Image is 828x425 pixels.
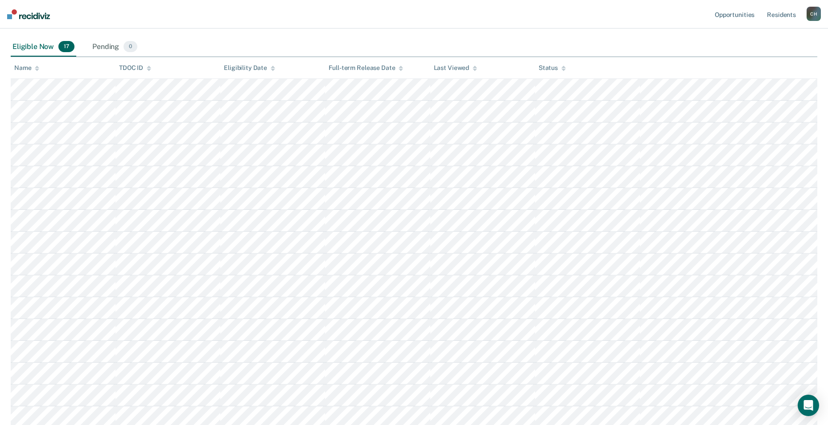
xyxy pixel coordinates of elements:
[91,37,139,57] div: Pending0
[14,64,39,72] div: Name
[58,41,74,53] span: 17
[798,395,819,416] div: Open Intercom Messenger
[329,64,403,72] div: Full-term Release Date
[224,64,275,72] div: Eligibility Date
[539,64,566,72] div: Status
[11,37,76,57] div: Eligible Now17
[434,64,477,72] div: Last Viewed
[7,9,50,19] img: Recidiviz
[119,64,151,72] div: TDOC ID
[124,41,137,53] span: 0
[807,7,821,21] div: C H
[807,7,821,21] button: CH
